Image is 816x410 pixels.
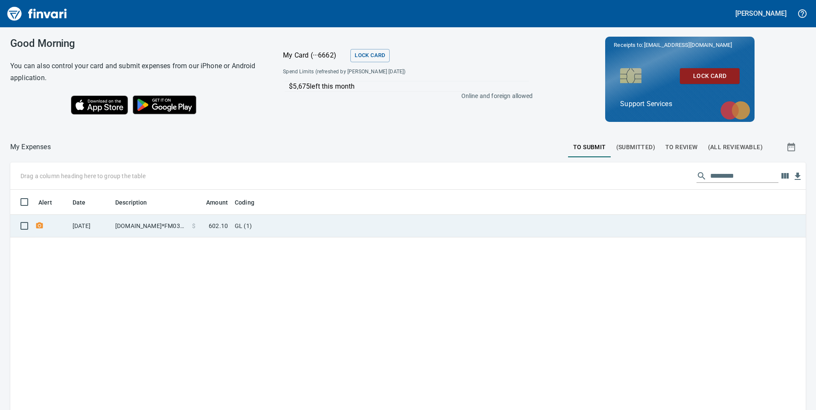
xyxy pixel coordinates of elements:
[283,68,468,76] span: Spend Limits (refreshed by [PERSON_NAME] [DATE])
[38,197,52,208] span: Alert
[289,81,528,92] p: $5,675 left this month
[115,197,147,208] span: Description
[69,215,112,237] td: [DATE]
[206,197,228,208] span: Amount
[10,38,262,49] h3: Good Morning
[791,170,804,183] button: Download Table
[716,97,755,124] img: mastercard.svg
[350,49,389,62] button: Lock Card
[35,223,44,228] span: Receipt Required
[687,71,733,81] span: Lock Card
[71,95,128,115] img: Download on the App Store
[38,197,63,208] span: Alert
[73,197,97,208] span: Date
[616,142,655,153] span: (Submitted)
[708,142,763,153] span: (All Reviewable)
[235,197,265,208] span: Coding
[665,142,698,153] span: To Review
[283,50,347,61] p: My Card (···6662)
[680,68,740,84] button: Lock Card
[73,197,86,208] span: Date
[209,222,228,230] span: 602.10
[573,142,606,153] span: To Submit
[128,91,201,119] img: Get it on Google Play
[10,142,51,152] p: My Expenses
[778,170,791,182] button: Choose columns to display
[112,215,189,237] td: [DOMAIN_NAME]*FM0360PE3
[10,142,51,152] nav: breadcrumb
[735,9,787,18] h5: [PERSON_NAME]
[10,60,262,84] h6: You can also control your card and submit expenses from our iPhone or Android application.
[5,3,69,24] img: Finvari
[115,197,158,208] span: Description
[614,41,746,49] p: Receipts to:
[355,51,385,61] span: Lock Card
[192,222,195,230] span: $
[20,172,146,180] p: Drag a column heading here to group the table
[643,41,733,49] span: [EMAIL_ADDRESS][DOMAIN_NAME]
[276,92,533,100] p: Online and foreign allowed
[620,99,740,109] p: Support Services
[778,137,806,157] button: Show transactions within a particular date range
[235,197,254,208] span: Coding
[231,215,445,237] td: GL (1)
[195,197,228,208] span: Amount
[733,7,789,20] button: [PERSON_NAME]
